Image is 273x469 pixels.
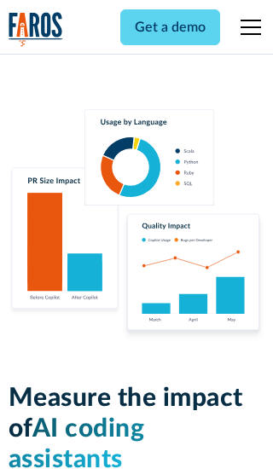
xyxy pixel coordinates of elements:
[230,7,264,48] div: menu
[9,12,63,47] a: home
[120,9,220,45] a: Get a demo
[9,12,63,47] img: Logo of the analytics and reporting company Faros.
[9,109,265,342] img: Charts tracking GitHub Copilot's usage and impact on velocity and quality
